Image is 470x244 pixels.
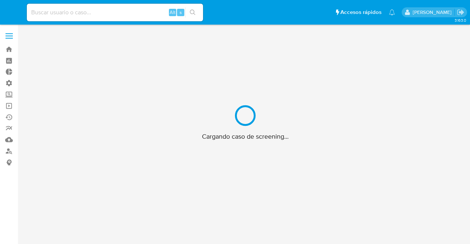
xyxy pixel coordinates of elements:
[27,8,203,17] input: Buscar usuario o caso...
[340,8,382,16] span: Accesos rápidos
[202,132,289,141] span: Cargando caso de screening...
[413,9,454,16] p: jesica.barrios@mercadolibre.com
[389,9,395,15] a: Notificaciones
[457,8,464,16] a: Salir
[180,9,182,16] span: s
[170,9,176,16] span: Alt
[185,7,200,18] button: search-icon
